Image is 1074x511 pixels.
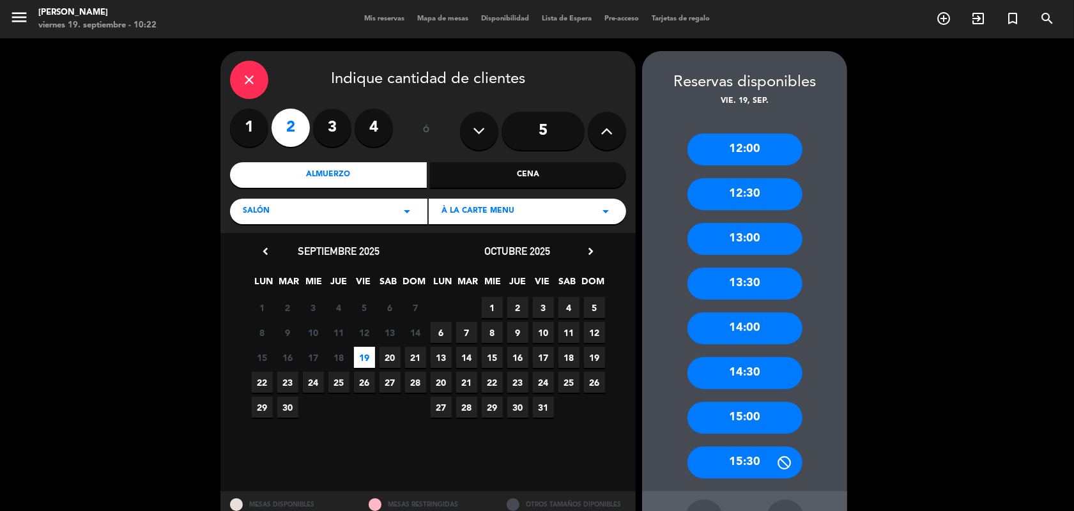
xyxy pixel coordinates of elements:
[254,274,275,295] span: LUN
[277,322,298,343] span: 9
[411,15,475,22] span: Mapa de mesas
[298,245,380,257] span: septiembre 2025
[1005,11,1020,26] i: turned_in_not
[272,109,310,147] label: 2
[243,205,270,218] span: Salón
[642,70,847,95] div: Reservas disponibles
[431,372,452,393] span: 20
[405,372,426,393] span: 28
[558,322,579,343] span: 11
[405,347,426,368] span: 21
[354,297,375,318] span: 5
[252,372,273,393] span: 22
[558,372,579,393] span: 25
[431,347,452,368] span: 13
[582,274,603,295] span: DOM
[558,347,579,368] span: 18
[535,15,598,22] span: Lista de Espera
[507,274,528,295] span: JUE
[380,372,401,393] span: 27
[533,322,554,343] span: 10
[277,297,298,318] span: 2
[38,19,157,32] div: viernes 19. septiembre - 10:22
[277,372,298,393] span: 23
[475,15,535,22] span: Disponibilidad
[642,95,847,108] div: vie. 19, sep.
[354,372,375,393] span: 26
[687,178,802,210] div: 12:30
[279,274,300,295] span: MAR
[1039,11,1055,26] i: search
[533,297,554,318] span: 3
[252,397,273,418] span: 29
[353,274,374,295] span: VIE
[328,372,349,393] span: 25
[430,162,627,188] div: Cena
[482,297,503,318] span: 1
[687,446,802,478] div: 15:30
[354,347,375,368] span: 19
[485,245,551,257] span: octubre 2025
[598,15,645,22] span: Pre-acceso
[584,322,605,343] span: 12
[259,245,272,258] i: chevron_left
[431,397,452,418] span: 27
[303,347,324,368] span: 17
[328,322,349,343] span: 11
[230,61,626,99] div: Indique cantidad de clientes
[277,397,298,418] span: 30
[482,274,503,295] span: MIE
[252,322,273,343] span: 8
[482,372,503,393] span: 22
[507,372,528,393] span: 23
[558,297,579,318] span: 4
[687,402,802,434] div: 15:00
[507,397,528,418] span: 30
[507,347,528,368] span: 16
[584,297,605,318] span: 5
[456,397,477,418] span: 28
[936,11,951,26] i: add_circle_outline
[482,397,503,418] span: 29
[598,204,613,219] i: arrow_drop_down
[557,274,578,295] span: SAB
[10,8,29,27] i: menu
[970,11,986,26] i: exit_to_app
[406,109,447,153] div: ó
[252,347,273,368] span: 15
[399,204,415,219] i: arrow_drop_down
[403,274,424,295] span: DOM
[10,8,29,31] button: menu
[380,347,401,368] span: 20
[532,274,553,295] span: VIE
[303,297,324,318] span: 3
[313,109,351,147] label: 3
[358,15,411,22] span: Mis reservas
[507,297,528,318] span: 2
[533,397,554,418] span: 31
[242,72,257,88] i: close
[441,205,514,218] span: À LA CARTE MENU
[482,322,503,343] span: 8
[38,6,157,19] div: [PERSON_NAME]
[252,297,273,318] span: 1
[328,297,349,318] span: 4
[687,312,802,344] div: 14:00
[687,268,802,300] div: 13:30
[507,322,528,343] span: 9
[354,322,375,343] span: 12
[533,347,554,368] span: 17
[277,347,298,368] span: 16
[457,274,479,295] span: MAR
[431,322,452,343] span: 6
[687,133,802,165] div: 12:00
[456,347,477,368] span: 14
[687,223,802,255] div: 13:00
[456,372,477,393] span: 21
[378,274,399,295] span: SAB
[303,372,324,393] span: 24
[687,357,802,389] div: 14:30
[303,322,324,343] span: 10
[230,109,268,147] label: 1
[482,347,503,368] span: 15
